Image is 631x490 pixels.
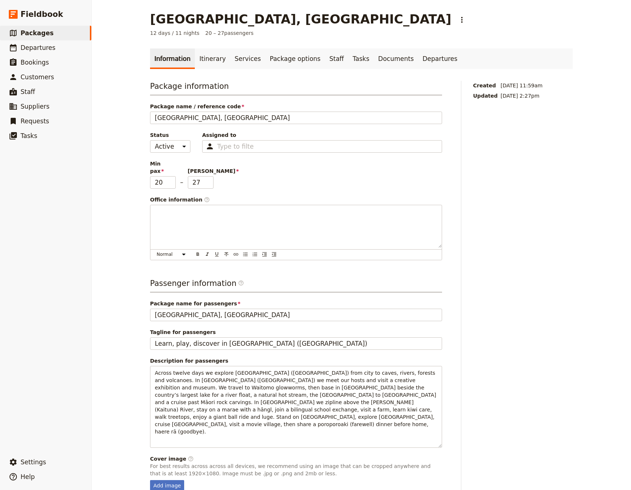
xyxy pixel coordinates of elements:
[204,197,210,203] span: ​
[188,167,214,175] span: [PERSON_NAME]
[213,250,221,258] button: Format underline
[21,103,50,110] span: Suppliers
[260,250,269,258] button: Increase indent
[21,473,35,480] span: Help
[150,337,442,350] input: Tagline for passengers
[473,82,498,89] span: Created
[180,178,183,189] span: –
[232,250,240,258] button: Insert link
[21,44,55,51] span: Departures
[205,29,254,37] span: 20 – 27 passengers
[150,176,176,189] input: Min pax
[238,280,244,286] span: ​
[150,278,442,293] h3: Passenger information
[21,73,54,81] span: Customers
[501,92,543,99] span: [DATE] 2:27pm
[150,357,442,364] div: Description for passengers
[501,82,543,89] span: [DATE] 11:59am
[270,250,278,258] button: Decrease indent
[150,140,190,153] select: Status
[251,250,259,258] button: Numbered list
[150,112,442,124] input: Package name / reference code
[456,14,468,26] button: Actions
[21,458,46,466] span: Settings
[150,103,442,110] span: Package name / reference code
[21,59,49,66] span: Bookings
[217,142,254,151] input: Assigned to
[155,370,438,435] span: Across twelve days we explore [GEOGRAPHIC_DATA] ([GEOGRAPHIC_DATA]) from city to caves, rivers, f...
[418,48,462,69] a: Departures
[150,48,195,69] a: Information
[348,48,374,69] a: Tasks
[21,88,35,95] span: Staff
[150,455,442,462] div: Cover image
[150,29,200,37] span: 12 days / 11 nights
[195,48,230,69] a: Itinerary
[473,92,498,99] span: Updated
[265,48,325,69] a: Package options
[374,48,418,69] a: Documents
[21,117,49,125] span: Requests
[238,280,244,289] span: ​
[188,176,214,189] input: [PERSON_NAME]
[241,250,249,258] button: Bulleted list
[150,462,442,477] p: For best results across across all devices, we recommend using an image that can be cropped anywh...
[21,132,37,139] span: Tasks
[150,81,442,95] h3: Package information
[21,29,54,37] span: Packages
[150,12,451,26] h1: [GEOGRAPHIC_DATA], [GEOGRAPHIC_DATA]
[202,131,442,139] span: Assigned to
[222,250,230,258] button: Format strikethrough
[194,250,202,258] button: Format bold
[150,160,176,175] span: Min pax
[150,329,442,336] span: Tagline for passengers
[150,131,190,139] span: Status
[21,9,63,20] span: Fieldbook
[230,48,266,69] a: Services
[188,456,194,462] span: ​
[150,196,442,203] div: Office information
[150,309,442,321] input: Package name for passengers
[203,250,211,258] button: Format italic
[150,300,442,307] span: Package name for passengers
[325,48,349,69] a: Staff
